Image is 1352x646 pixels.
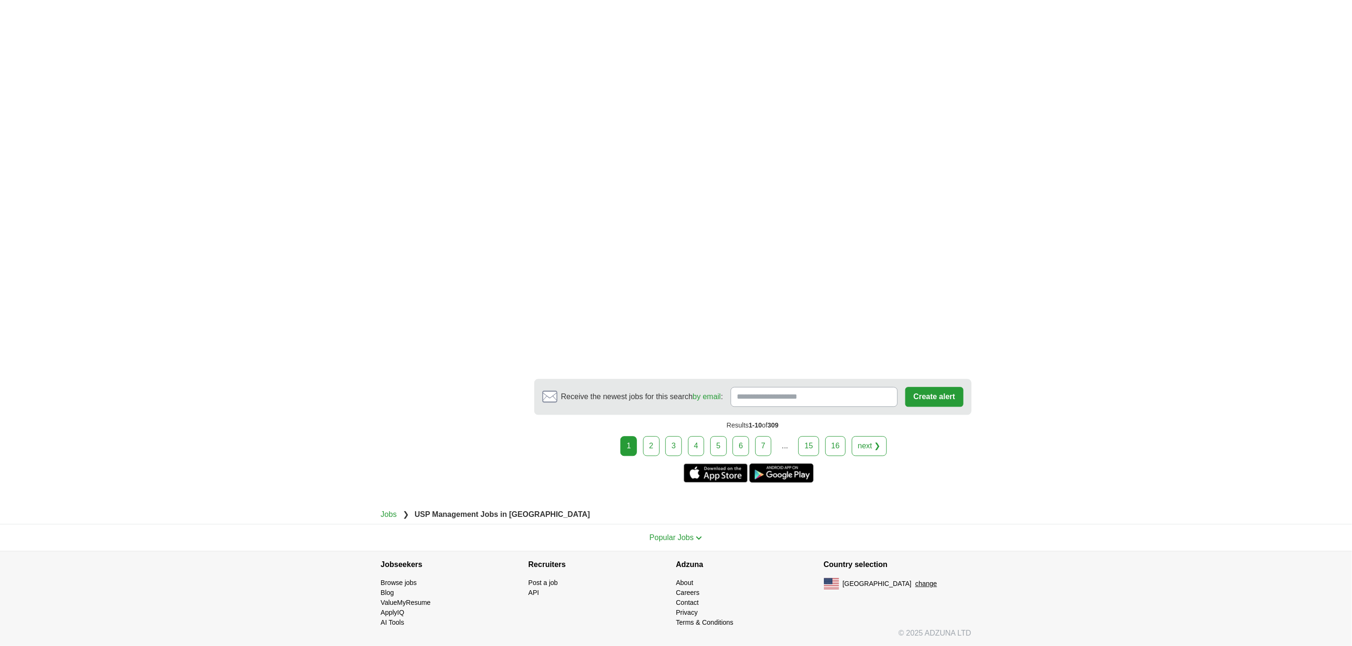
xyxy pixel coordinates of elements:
[915,579,937,589] button: change
[749,421,762,429] span: 1-10
[825,436,846,456] a: 16
[798,436,819,456] a: 15
[755,436,772,456] a: 7
[905,387,963,407] button: Create alert
[733,436,749,456] a: 6
[776,436,795,455] div: ...
[650,533,694,541] span: Popular Jobs
[381,579,417,586] a: Browse jobs
[534,415,972,436] div: Results of
[415,510,590,518] strong: USP Management Jobs in [GEOGRAPHIC_DATA]
[381,589,394,596] a: Blog
[750,463,813,482] a: Get the Android app
[665,436,682,456] a: 3
[561,391,723,402] span: Receive the newest jobs for this search :
[381,619,405,626] a: AI Tools
[676,599,699,606] a: Contact
[843,579,912,589] span: [GEOGRAPHIC_DATA]
[381,510,397,518] a: Jobs
[824,551,972,578] h4: Country selection
[381,609,405,616] a: ApplyIQ
[676,579,694,586] a: About
[620,436,637,456] div: 1
[403,510,409,518] span: ❯
[852,436,887,456] a: next ❯
[676,589,700,596] a: Careers
[768,421,778,429] span: 309
[693,393,721,401] a: by email
[529,579,558,586] a: Post a job
[824,578,839,589] img: US flag
[643,436,660,456] a: 2
[381,599,431,606] a: ValueMyResume
[688,436,705,456] a: 4
[710,436,727,456] a: 5
[529,589,539,596] a: API
[676,609,698,616] a: Privacy
[676,619,733,626] a: Terms & Conditions
[684,463,748,482] a: Get the iPhone app
[696,536,702,540] img: toggle icon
